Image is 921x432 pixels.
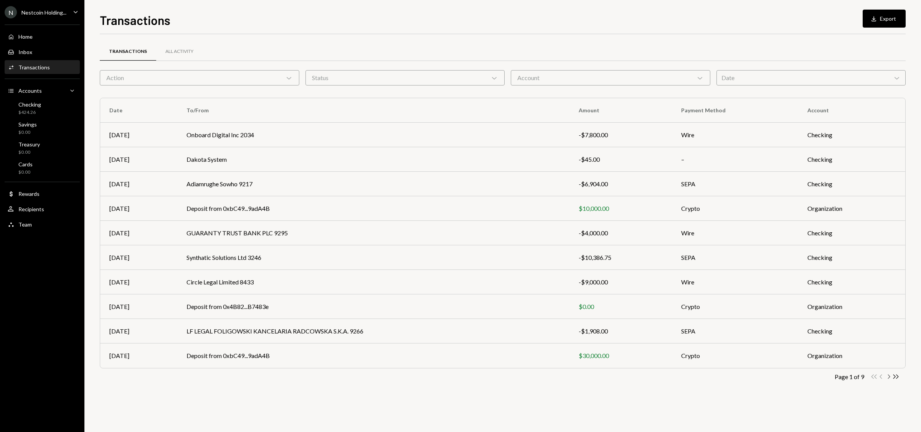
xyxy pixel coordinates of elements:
[579,155,663,164] div: -$45.00
[5,202,80,216] a: Recipients
[18,161,33,168] div: Cards
[5,99,80,117] a: Checking$424.26
[177,270,569,294] td: Circle Legal Limited 8433
[18,169,33,176] div: $0.00
[5,139,80,157] a: Treasury$0.00
[798,147,905,172] td: Checking
[100,70,299,85] div: Action
[798,245,905,270] td: Checking
[109,155,168,164] div: [DATE]
[5,60,80,74] a: Transactions
[672,147,798,172] td: –
[5,6,17,18] div: N
[18,191,40,197] div: Rewards
[579,228,663,238] div: -$4,000.00
[305,70,505,85] div: Status
[18,49,32,55] div: Inbox
[5,84,80,97] a: Accounts
[109,327,168,336] div: [DATE]
[798,319,905,343] td: Checking
[177,294,569,319] td: Deposit from 0x4B82...B7483e
[579,253,663,262] div: -$10,386.75
[579,278,663,287] div: -$9,000.00
[18,87,42,94] div: Accounts
[672,221,798,245] td: Wire
[109,278,168,287] div: [DATE]
[798,270,905,294] td: Checking
[5,45,80,59] a: Inbox
[177,343,569,368] td: Deposit from 0xbC49...9adA4B
[672,343,798,368] td: Crypto
[109,179,168,189] div: [DATE]
[109,228,168,238] div: [DATE]
[18,206,44,212] div: Recipients
[109,48,147,55] div: Transactions
[672,294,798,319] td: Crypto
[109,302,168,311] div: [DATE]
[569,98,672,123] th: Amount
[798,294,905,319] td: Organization
[177,98,569,123] th: To/From
[18,33,33,40] div: Home
[165,48,193,55] div: All Activity
[835,373,864,380] div: Page 1 of 9
[672,196,798,221] td: Crypto
[5,217,80,231] a: Team
[18,121,37,128] div: Savings
[579,327,663,336] div: -$1,908.00
[672,98,798,123] th: Payment Method
[579,204,663,213] div: $10,000.00
[100,12,170,28] h1: Transactions
[863,10,906,28] button: Export
[672,123,798,147] td: Wire
[798,343,905,368] td: Organization
[100,42,156,61] a: Transactions
[177,319,569,343] td: LF LEGAL FOLIGOWSKI KANCELARIA RADCOWSKA S.K.A. 9266
[18,221,32,228] div: Team
[109,351,168,360] div: [DATE]
[18,64,50,71] div: Transactions
[798,196,905,221] td: Organization
[177,172,569,196] td: Adiamrughe Sowho 9217
[672,245,798,270] td: SEPA
[511,70,710,85] div: Account
[156,42,203,61] a: All Activity
[579,130,663,140] div: -$7,800.00
[672,270,798,294] td: Wire
[21,9,66,16] div: Nestcoin Holding...
[5,119,80,137] a: Savings$0.00
[177,245,569,270] td: Synthatic Solutions Ltd 3246
[5,159,80,177] a: Cards$0.00
[177,221,569,245] td: GUARANTY TRUST BANK PLC 9295
[5,187,80,200] a: Rewards
[109,204,168,213] div: [DATE]
[177,196,569,221] td: Deposit from 0xbC49...9adA4B
[579,302,663,311] div: $0.00
[100,98,177,123] th: Date
[672,172,798,196] td: SEPA
[798,98,905,123] th: Account
[5,30,80,43] a: Home
[798,172,905,196] td: Checking
[109,130,168,140] div: [DATE]
[109,253,168,262] div: [DATE]
[177,147,569,172] td: Dakota System
[672,319,798,343] td: SEPA
[18,149,40,156] div: $0.00
[716,70,906,85] div: Date
[18,141,40,148] div: Treasury
[18,129,37,136] div: $0.00
[18,109,41,116] div: $424.26
[579,179,663,189] div: -$6,904.00
[177,123,569,147] td: Onboard Digital Inc 2034
[798,221,905,245] td: Checking
[18,101,41,108] div: Checking
[798,123,905,147] td: Checking
[579,351,663,360] div: $30,000.00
